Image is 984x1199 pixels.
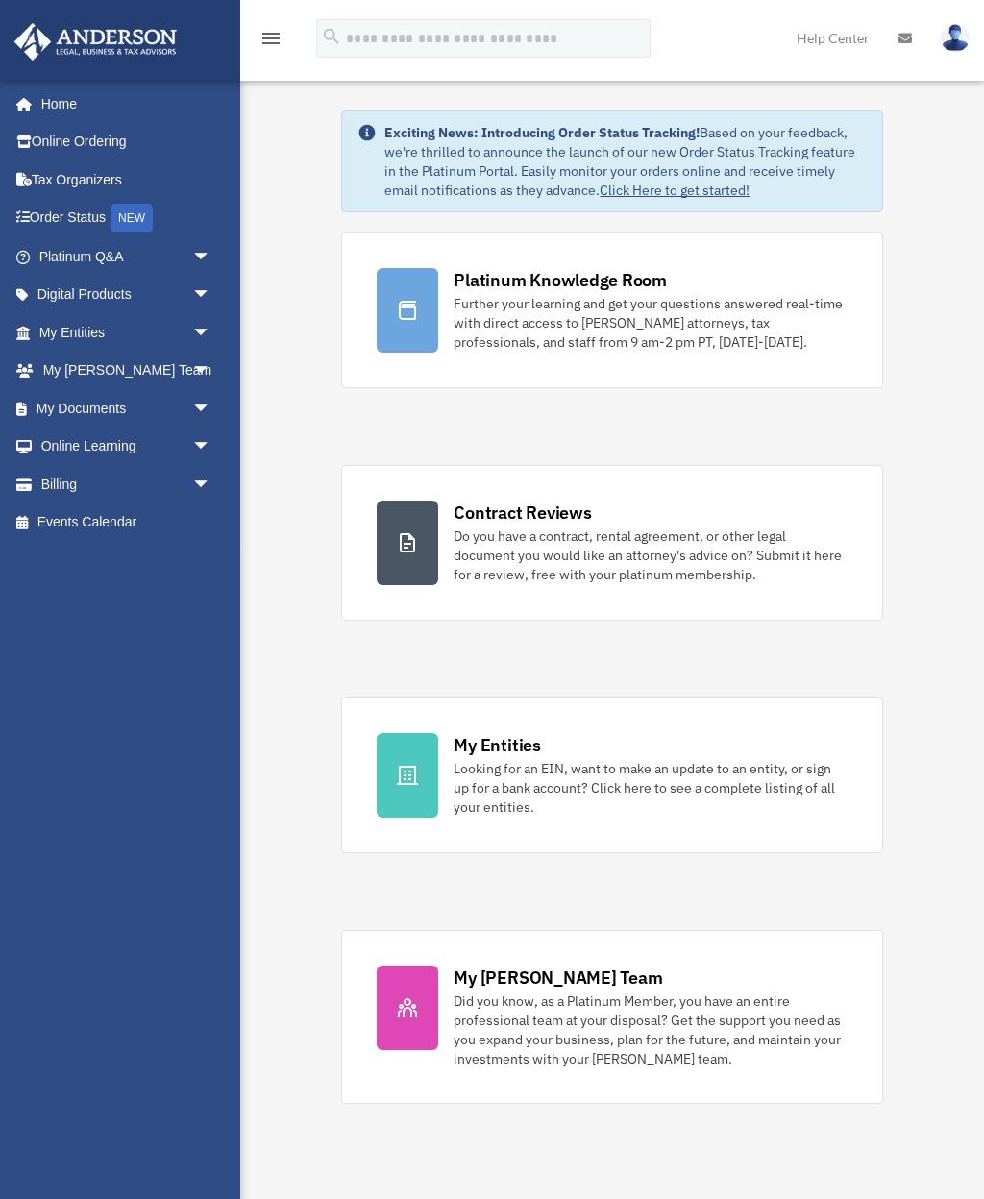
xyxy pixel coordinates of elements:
[941,24,970,52] img: User Pic
[192,465,231,504] span: arrow_drop_down
[192,428,231,467] span: arrow_drop_down
[192,276,231,315] span: arrow_drop_down
[454,733,540,757] div: My Entities
[13,352,240,390] a: My [PERSON_NAME] Teamarrow_drop_down
[259,34,283,50] a: menu
[13,160,240,199] a: Tax Organizers
[192,352,231,391] span: arrow_drop_down
[259,27,283,50] i: menu
[13,313,240,352] a: My Entitiesarrow_drop_down
[341,465,882,621] a: Contract Reviews Do you have a contract, rental agreement, or other legal document you would like...
[192,237,231,277] span: arrow_drop_down
[341,232,882,388] a: Platinum Knowledge Room Further your learning and get your questions answered real-time with dire...
[341,697,882,853] a: My Entities Looking for an EIN, want to make an update to an entity, or sign up for a bank accoun...
[341,930,882,1104] a: My [PERSON_NAME] Team Did you know, as a Platinum Member, you have an entire professional team at...
[454,294,847,352] div: Further your learning and get your questions answered real-time with direct access to [PERSON_NAM...
[454,966,662,990] div: My [PERSON_NAME] Team
[13,237,240,276] a: Platinum Q&Aarrow_drop_down
[321,26,342,47] i: search
[454,268,667,292] div: Platinum Knowledge Room
[192,313,231,353] span: arrow_drop_down
[13,428,240,466] a: Online Learningarrow_drop_down
[384,124,700,141] strong: Exciting News: Introducing Order Status Tracking!
[454,526,847,584] div: Do you have a contract, rental agreement, or other legal document you would like an attorney's ad...
[13,465,240,503] a: Billingarrow_drop_down
[454,501,591,525] div: Contract Reviews
[13,123,240,161] a: Online Ordering
[13,199,240,238] a: Order StatusNEW
[13,389,240,428] a: My Documentsarrow_drop_down
[111,204,153,232] div: NEW
[13,503,240,542] a: Events Calendar
[600,182,750,199] a: Click Here to get started!
[13,85,231,123] a: Home
[384,123,866,200] div: Based on your feedback, we're thrilled to announce the launch of our new Order Status Tracking fe...
[454,759,847,817] div: Looking for an EIN, want to make an update to an entity, or sign up for a bank account? Click her...
[192,389,231,428] span: arrow_drop_down
[454,991,847,1068] div: Did you know, as a Platinum Member, you have an entire professional team at your disposal? Get th...
[9,23,183,61] img: Anderson Advisors Platinum Portal
[13,276,240,314] a: Digital Productsarrow_drop_down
